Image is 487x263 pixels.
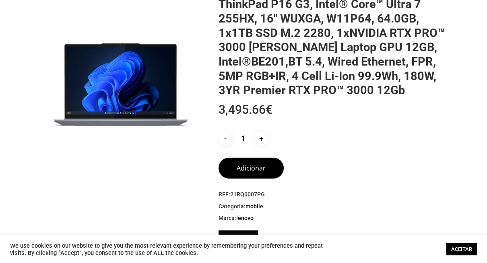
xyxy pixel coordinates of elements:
bdi: 3,495.66 [219,103,272,117]
button: Adicionar [219,158,284,179]
a: Mobile [246,203,263,210]
div: We use cookies on our website to give you the most relevant experience by remembering your prefer... [10,242,337,257]
span: 21RQ0007PG [230,191,265,197]
span: Marca: [219,214,451,222]
span: REF: [219,191,451,199]
input: + [254,131,268,146]
span: € [266,103,272,117]
span: Categoria: [219,203,451,211]
a: ACEITAR [446,243,477,255]
a: Lenovo [236,214,254,222]
a: Descrição [225,230,252,249]
input: Product quantity [234,131,253,146]
input: - [219,131,233,146]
